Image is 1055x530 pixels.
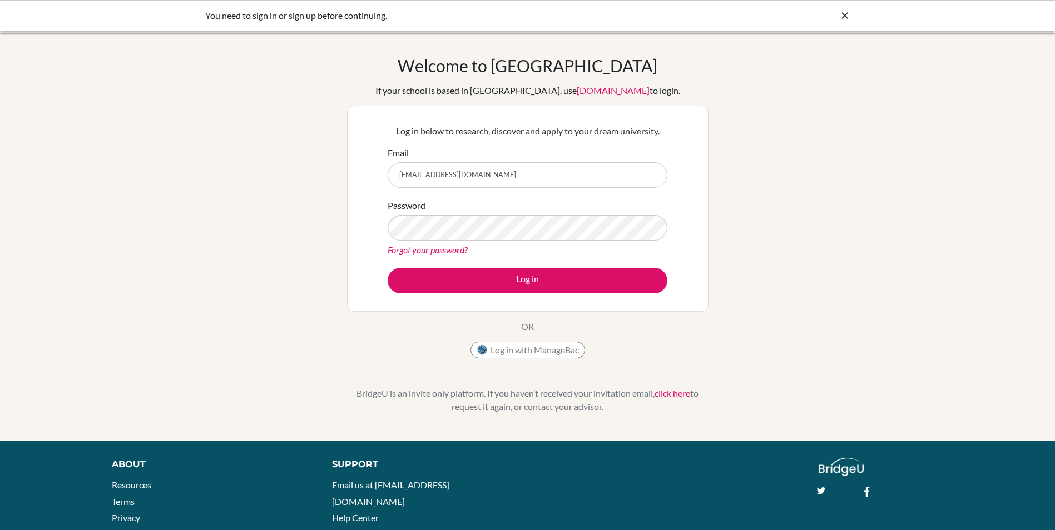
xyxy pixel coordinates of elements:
[112,458,307,471] div: About
[388,244,468,255] a: Forgot your password?
[470,342,585,358] button: Log in with ManageBac
[332,479,449,507] a: Email us at [EMAIL_ADDRESS][DOMAIN_NAME]
[205,9,683,22] div: You need to sign in or sign up before continuing.
[388,146,409,159] label: Email
[112,512,140,523] a: Privacy
[375,84,680,97] div: If your school is based in [GEOGRAPHIC_DATA], use to login.
[398,56,657,76] h1: Welcome to [GEOGRAPHIC_DATA]
[388,268,667,293] button: Log in
[332,512,379,523] a: Help Center
[819,458,864,476] img: logo_white@2x-f4f0deed5e89b7ecb1c2cc34c3e3d731f90f0f143d5ea2071677605dd97b5244.png
[112,496,135,507] a: Terms
[655,388,690,398] a: click here
[347,387,709,413] p: BridgeU is an invite only platform. If you haven’t received your invitation email, to request it ...
[388,124,667,138] p: Log in below to research, discover and apply to your dream university.
[112,479,151,490] a: Resources
[388,199,425,212] label: Password
[521,320,534,333] p: OR
[577,85,650,96] a: [DOMAIN_NAME]
[332,458,514,471] div: Support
